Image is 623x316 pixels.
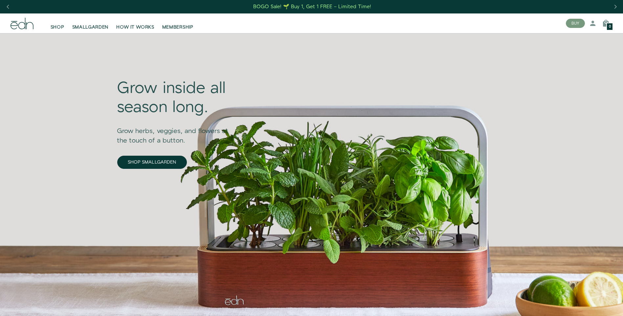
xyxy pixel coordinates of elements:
[47,16,68,31] a: SHOP
[117,156,187,169] a: SHOP SMALLGARDEN
[51,24,64,31] span: SHOP
[538,296,616,313] iframe: Opens a widget where you can find more information
[68,16,113,31] a: SMALLGARDEN
[158,16,197,31] a: MEMBERSHIP
[609,25,611,29] span: 0
[112,16,158,31] a: HOW IT WORKS
[162,24,193,31] span: MEMBERSHIP
[117,79,238,117] div: Grow inside all season long.
[116,24,154,31] span: HOW IT WORKS
[253,3,371,10] div: BOGO Sale! 🌱 Buy 1, Get 1 FREE – Limited Time!
[72,24,109,31] span: SMALLGARDEN
[566,19,585,28] button: BUY
[117,117,238,146] div: Grow herbs, veggies, and flowers at the touch of a button.
[253,2,372,12] a: BOGO Sale! 🌱 Buy 1, Get 1 FREE – Limited Time!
